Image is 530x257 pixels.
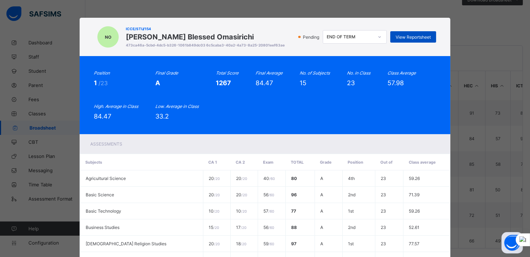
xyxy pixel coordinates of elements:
span: 10 [209,208,219,214]
span: 23 [381,208,386,214]
span: /23 [98,80,108,87]
i: No. of Subjects [300,70,330,76]
span: 57 [263,208,274,214]
span: 18 [236,241,246,246]
span: Out of [380,160,392,165]
span: 23 [381,241,386,246]
span: A [320,225,323,230]
span: A [155,79,160,87]
span: / 60 [269,176,275,181]
span: / 60 [268,193,274,197]
span: / 20 [214,176,220,181]
span: A [320,192,323,197]
span: 20 [236,192,247,197]
span: 97 [291,241,296,246]
span: NO [105,34,111,40]
span: 56 [263,225,274,230]
span: 1st [348,241,354,246]
i: Total Score [216,70,239,76]
span: A [320,241,323,246]
span: / 20 [214,242,220,246]
span: 23 [381,225,386,230]
span: / 60 [268,242,274,246]
span: 2nd [348,225,355,230]
span: 84.47 [256,79,273,87]
span: 23 [381,176,386,181]
span: / 20 [241,209,247,213]
span: 88 [291,225,297,230]
i: Class Average [387,70,416,76]
span: Total [291,160,304,165]
span: / 60 [268,209,274,213]
div: END OF TERM [327,34,374,40]
span: 56 [263,192,274,197]
i: No. in Class [347,70,370,76]
span: 33.2 [155,113,169,120]
span: 23 [347,79,355,87]
span: 1267 [216,79,231,87]
span: Exam [263,160,273,165]
span: [DEMOGRAPHIC_DATA] Religion Studies [86,241,166,246]
i: Final Grade [155,70,178,76]
button: Open asap [502,232,523,253]
span: / 20 [214,193,220,197]
span: / 20 [241,193,247,197]
span: Agricultural Science [86,176,126,181]
span: 96 [291,192,297,197]
span: A [320,208,323,214]
span: / 20 [214,209,219,213]
span: 77 [291,208,296,214]
span: Basic Technology [86,208,121,214]
span: 57.98 [387,79,404,87]
span: Basic Science [86,192,114,197]
span: / 20 [213,225,219,230]
span: Subjects [85,160,102,165]
span: View Reportsheet [396,34,431,40]
span: 2nd [348,192,355,197]
span: Class average [409,160,436,165]
span: 20 [209,241,220,246]
span: Position [348,160,364,165]
span: 80 [291,176,297,181]
i: High. Average in Class [94,104,138,109]
span: 1st [348,208,354,214]
span: [PERSON_NAME] Blessed Omasirichi [126,33,285,41]
span: 59.26 [409,176,420,181]
span: 20 [209,176,220,181]
i: Low. Average in Class [155,104,199,109]
span: A [320,176,323,181]
span: 20 [209,192,220,197]
span: 17 [236,225,246,230]
span: ICCE/STU/154 [126,27,285,31]
span: 4th [348,176,355,181]
span: 77.57 [409,241,419,246]
span: 15 [209,225,219,230]
span: / 20 [241,225,246,230]
span: 40 [263,176,275,181]
span: 1 [94,79,98,87]
i: Final Average [256,70,283,76]
span: Assessments [90,141,122,147]
span: 59.26 [409,208,420,214]
span: 20 [236,176,247,181]
span: 10 [236,208,247,214]
span: CA 1 [208,160,217,165]
span: 15 [300,79,306,87]
span: CA 2 [236,160,245,165]
span: 84.47 [94,113,111,120]
span: 473ca46a-5cbd-4dc5-b326-1061b849dc03 6c5caba3-40a2-4a73-8a25-20801eef63ae [126,43,285,47]
span: / 20 [241,176,247,181]
span: Grade [320,160,332,165]
span: 71.39 [409,192,419,197]
span: 52.61 [409,225,419,230]
span: / 60 [268,225,274,230]
span: Business Studies [86,225,119,230]
span: 23 [381,192,386,197]
i: Position [94,70,110,76]
span: 59 [263,241,274,246]
span: / 20 [241,242,246,246]
span: Pending [302,34,321,40]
